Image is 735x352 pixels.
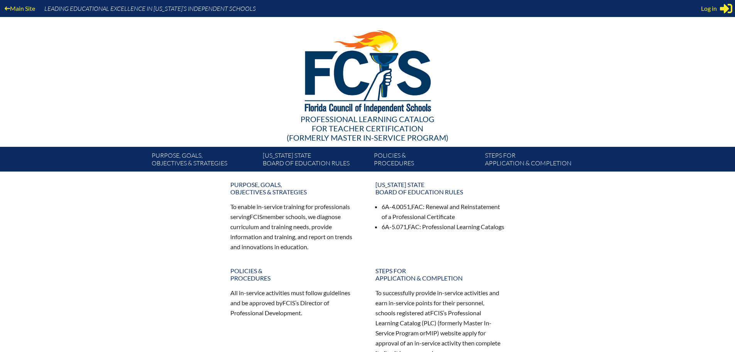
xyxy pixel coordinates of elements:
[371,150,482,172] a: Policies &Procedures
[230,202,360,252] p: To enable in-service training for professionals serving member schools, we diagnose curriculum an...
[260,150,371,172] a: [US_STATE] StateBoard of Education rules
[288,17,447,122] img: FCISlogo221.eps
[226,178,365,199] a: Purpose, goals,objectives & strategies
[382,202,505,222] li: 6A-4.0051, : Renewal and Reinstatement of a Professional Certificate
[226,264,365,285] a: Policies &Procedures
[371,178,510,199] a: [US_STATE] StateBoard of Education rules
[408,223,419,230] span: FAC
[701,4,717,13] span: Log in
[424,319,434,326] span: PLC
[371,264,510,285] a: Steps forapplication & completion
[250,213,262,220] span: FCIS
[426,329,437,337] span: MIP
[382,222,505,232] li: 6A-5.071, : Professional Learning Catalogs
[482,150,593,172] a: Steps forapplication & completion
[145,114,590,142] div: Professional Learning Catalog (formerly Master In-service Program)
[2,3,38,14] a: Main Site
[312,124,423,133] span: for Teacher Certification
[720,2,732,15] svg: Sign in or register
[430,309,443,316] span: FCIS
[149,150,260,172] a: Purpose, goals,objectives & strategies
[230,288,360,318] p: All in-service activities must follow guidelines and be approved by ’s Director of Professional D...
[411,203,423,210] span: FAC
[282,299,295,306] span: FCIS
